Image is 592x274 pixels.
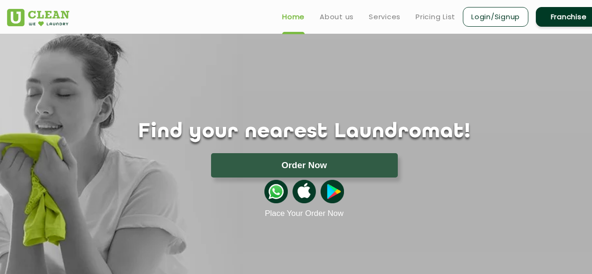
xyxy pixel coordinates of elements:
a: Services [369,11,401,22]
a: About us [320,11,354,22]
a: Login/Signup [463,7,528,27]
a: Home [282,11,305,22]
img: apple-icon.png [292,180,316,203]
img: whatsappicon.png [264,180,288,203]
img: playstoreicon.png [321,180,344,203]
a: Place Your Order Now [265,209,344,218]
button: Order Now [211,153,398,178]
img: UClean Laundry and Dry Cleaning [7,9,69,26]
a: Pricing List [416,11,455,22]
